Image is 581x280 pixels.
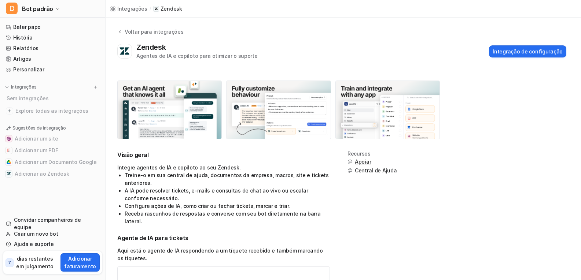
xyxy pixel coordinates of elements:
font: Integrações [117,5,147,12]
font: Bater papo [13,24,41,30]
font: Relatórios [13,45,38,51]
font: História [13,34,33,41]
font: Sugestões de integração [12,125,66,131]
font: Artigos [13,56,31,62]
font: Voltar para integrações [125,29,184,35]
font: Treine-o em sua central de ajuda, documentos da empresa, macros, site e tickets anteriores. [125,172,329,186]
img: Adicionar um site [7,137,11,141]
font: Integre agentes de IA e copiloto ao seu Zendesk. [117,164,241,171]
font: Recursos [348,150,371,157]
a: Bater papo [3,22,102,32]
button: Adicionar um siteAdicionar um site [3,133,102,145]
button: Integração de configuração [489,45,566,57]
font: Personalizar [13,66,44,72]
a: Zendesk [153,5,182,12]
img: Adicionar ao Zendesk [7,172,11,176]
font: Adicionar um site [15,135,58,142]
a: Relatórios [3,43,102,53]
img: Adicionar um PDF [7,148,11,153]
font: Central de Ajuda [355,167,397,173]
img: support.svg [348,159,353,164]
a: Criar um novo bot [3,229,102,239]
font: Integrações [11,84,36,90]
font: Visão geral [117,151,149,158]
font: Explore todas as integrações [15,108,88,114]
font: Receba rascunhos de respostas e converse com seu bot diretamente na barra lateral. [125,210,321,224]
a: Convidar companheiros de equipe [3,219,102,229]
font: Criar um novo bot [14,231,58,237]
font: Bot padrão [22,5,53,12]
a: Integrações [110,5,147,12]
font: Convidar companheiros de equipe [14,217,81,230]
img: explore todas as integrações [6,107,13,115]
font: dias restantes em julgamento [16,255,53,269]
font: D [9,4,15,13]
font: Agentes de IA e copiloto para otimizar o suporte [136,53,258,59]
font: Apoiar [355,158,371,165]
button: Voltar para integrações [117,28,184,43]
button: Central de Ajuda [348,167,397,174]
img: expandir menu [4,85,10,90]
img: menu_add.svg [93,85,98,90]
button: Adicionar um Documento GoogleAdicionar um Documento Google [3,156,102,168]
font: / [150,6,151,11]
font: Configure ações de IA, como criar ou fechar tickets, marcar e triar. [125,203,290,209]
a: Explore todas as integrações [3,106,102,116]
font: Ajuda e suporte [14,241,54,247]
font: Adicionar faturamento [64,255,96,269]
button: Integrações [3,83,38,91]
font: Zendesk [161,5,182,12]
img: support.svg [348,168,353,173]
button: Adicionar faturamento [60,253,100,272]
button: Adicionar ao ZendeskAdicionar ao Zendesk [3,168,102,180]
a: História [3,33,102,43]
font: Sem integrações [7,95,49,101]
font: Adicionar um Documento Google [15,159,97,165]
font: Adicionar um PDF [15,147,58,153]
img: Logotipo do Zendesk [119,47,130,56]
font: Zendesk [136,43,166,52]
a: Ajuda e suporte [3,239,102,249]
button: Apoiar [348,158,397,165]
a: Personalizar [3,64,102,75]
font: Adicionar ao Zendesk [15,171,69,177]
img: Adicionar um Documento Google [7,160,11,164]
font: A IA pode resolver tickets, e-mails e consultas de chat ao vivo ou escalar conforme necessário. [125,187,308,201]
font: 7 [8,260,11,265]
button: Adicionar um PDFAdicionar um PDF [3,145,102,156]
font: Aqui está o agente de IA respondendo a um tíquete recebido e também marcando os tíquetes. [117,247,323,261]
a: Artigos [3,54,102,64]
font: Agente de IA para tickets [117,234,188,242]
font: Integração de configuração [493,48,563,55]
